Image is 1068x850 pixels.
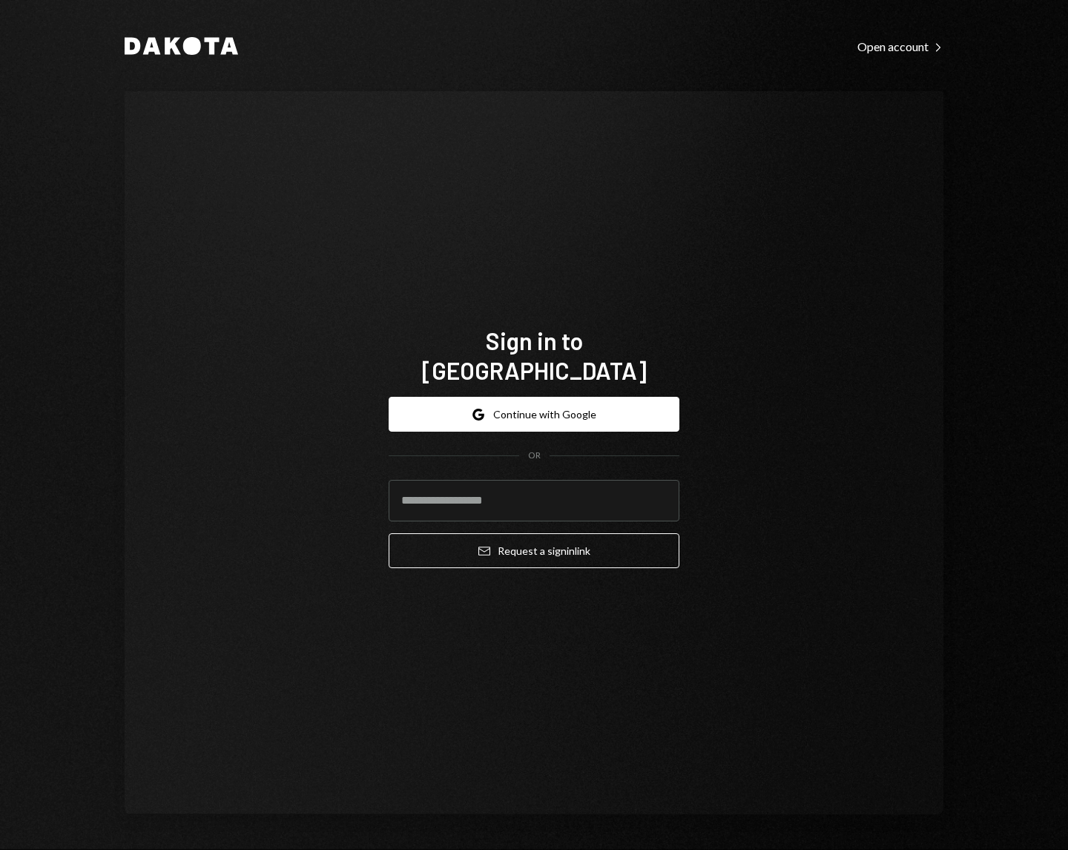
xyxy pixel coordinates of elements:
[389,397,679,432] button: Continue with Google
[528,449,541,462] div: OR
[389,326,679,385] h1: Sign in to [GEOGRAPHIC_DATA]
[389,533,679,568] button: Request a signinlink
[857,39,943,54] div: Open account
[857,38,943,54] a: Open account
